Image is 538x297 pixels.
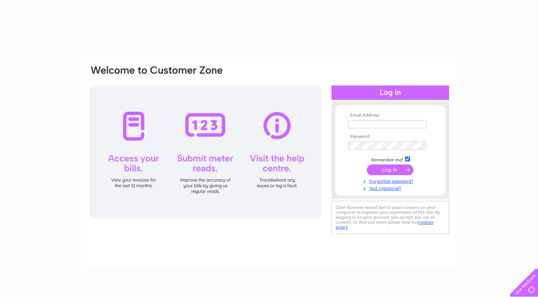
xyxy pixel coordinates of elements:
a: Forgotten password? [348,177,434,184]
div: Clear Business would like to place cookies on your computer to improve your experience of the sit... [331,201,449,234]
input: Submit [367,164,413,175]
a: cookies policy [336,220,434,230]
td: Remember me? [346,155,434,163]
a: Not registered? [348,184,434,191]
th: Email Address: [346,113,434,118]
th: Password: [346,134,434,139]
